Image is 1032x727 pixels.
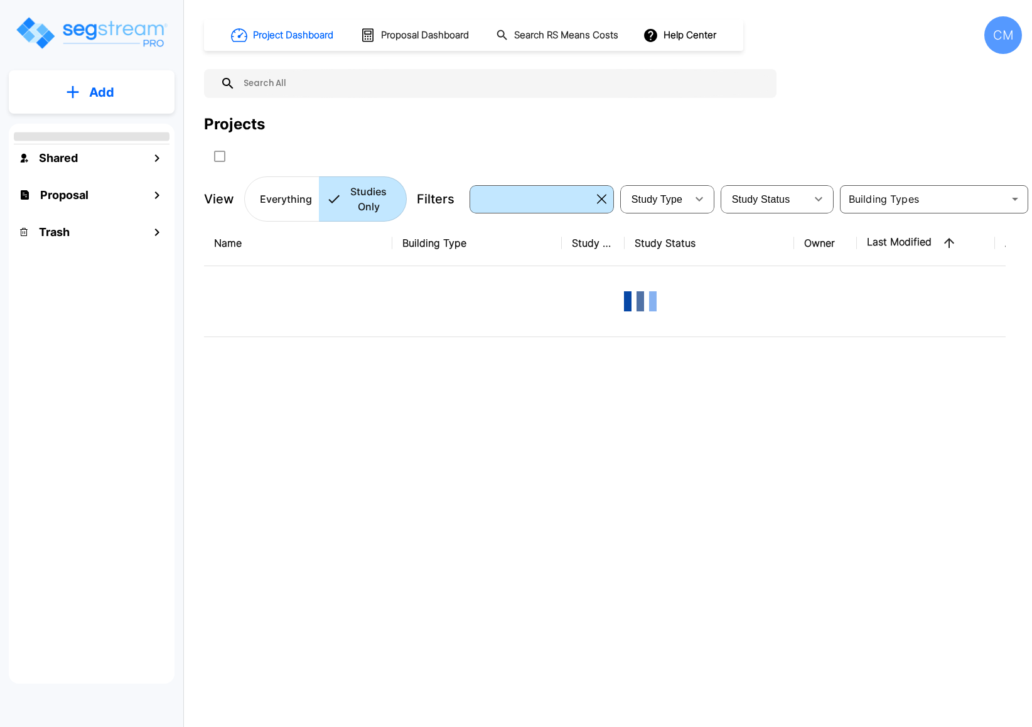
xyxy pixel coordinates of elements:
button: Everything [244,176,320,222]
h1: Shared [39,149,78,166]
h1: Proposal Dashboard [381,28,469,43]
h1: Project Dashboard [253,28,333,43]
button: Help Center [640,23,721,47]
button: SelectAll [207,144,232,169]
th: Study Status [625,220,794,266]
th: Owner [794,220,857,266]
p: View [204,190,234,208]
button: Studies Only [319,176,407,222]
button: Proposal Dashboard [355,22,476,48]
div: CM [984,16,1022,54]
button: Add [9,74,175,110]
h1: Search RS Means Costs [514,28,618,43]
h1: Proposal [40,186,89,203]
button: Search RS Means Costs [491,23,625,48]
h1: Trash [39,223,70,240]
th: Building Type [392,220,562,266]
div: Select [623,181,687,217]
p: Add [89,83,114,102]
p: Studies Only [347,184,391,214]
input: Search All [235,69,770,98]
div: Select [472,181,592,217]
p: Filters [417,190,454,208]
span: Study Status [732,194,790,205]
button: Project Dashboard [226,21,340,49]
th: Last Modified [857,220,995,266]
p: Everything [260,191,312,207]
span: Study Type [632,194,682,205]
th: Study Type [562,220,625,266]
div: Platform [244,176,407,222]
th: Name [204,220,392,266]
input: Building Types [844,190,1004,208]
button: Open [1006,190,1024,208]
div: Projects [204,113,265,136]
div: Select [723,181,806,217]
img: Loading [615,276,665,326]
img: Logo [14,15,168,51]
